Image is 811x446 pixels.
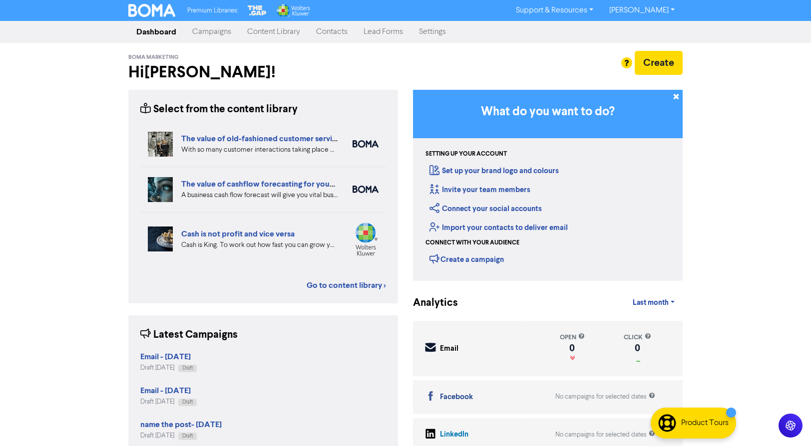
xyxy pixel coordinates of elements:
div: 0 [624,344,651,352]
div: Connect with your audience [425,238,519,247]
img: Wolters Kluwer [276,4,310,17]
div: Draft [DATE] [140,431,222,441]
a: Import your contacts to deliver email [429,223,568,232]
div: With so many customer interactions taking place online, your online customer service has to be fi... [181,145,338,155]
a: Connect your social accounts [429,204,542,214]
a: Content Library [239,22,308,42]
span: _ [634,355,640,363]
div: Latest Campaigns [140,327,238,343]
span: Draft [182,400,193,405]
span: Premium Libraries: [187,7,238,14]
span: Boma Marketing [128,54,179,61]
strong: Email - [DATE] [140,352,191,362]
div: Facebook [440,392,473,403]
span: Last month [633,298,669,307]
span: Draft [182,434,193,439]
div: Create a campaign [429,251,504,266]
a: Support & Resources [508,2,601,18]
div: Analytics [413,295,445,311]
div: A business cash flow forecast will give you vital business intelligence to help you scenario-plan... [181,190,338,201]
div: LinkedIn [440,429,468,441]
h3: What do you want to do? [428,105,668,119]
div: open [560,333,585,342]
a: Contacts [308,22,356,42]
a: The value of old-fashioned customer service: getting data insights [181,134,415,144]
strong: name the post- [DATE] [140,420,222,430]
a: Last month [625,293,683,313]
a: Settings [411,22,454,42]
iframe: Chat Widget [761,398,811,446]
div: Setting up your account [425,150,507,159]
div: Draft [DATE] [140,397,197,407]
div: Getting Started in BOMA [413,90,683,281]
div: Select from the content library [140,102,298,117]
img: The Gap [246,4,268,17]
a: name the post- [DATE] [140,421,222,429]
div: Draft [DATE] [140,363,197,373]
a: Set up your brand logo and colours [429,166,559,176]
span: Draft [182,366,193,371]
div: click [624,333,651,342]
div: 0 [560,344,585,352]
h2: Hi [PERSON_NAME] ! [128,63,398,82]
a: [PERSON_NAME] [601,2,683,18]
a: Invite your team members [429,185,530,195]
a: Email - [DATE] [140,387,191,395]
a: Dashboard [128,22,184,42]
a: Campaigns [184,22,239,42]
img: BOMA Logo [128,4,175,17]
button: Create [635,51,683,75]
strong: Email - [DATE] [140,386,191,396]
a: Lead Forms [356,22,411,42]
a: Cash is not profit and vice versa [181,229,295,239]
div: Cash is King. To work out how fast you can grow your business, you need to look at your projected... [181,240,338,250]
a: Email - [DATE] [140,353,191,361]
div: No campaigns for selected dates [555,392,655,402]
div: No campaigns for selected dates [555,430,655,440]
a: The value of cashflow forecasting for your business [181,179,365,189]
img: boma [353,140,379,148]
img: boma_accounting [353,186,379,193]
a: Go to content library > [307,279,386,291]
img: wolterskluwer [353,223,379,256]
div: Email [440,343,458,355]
